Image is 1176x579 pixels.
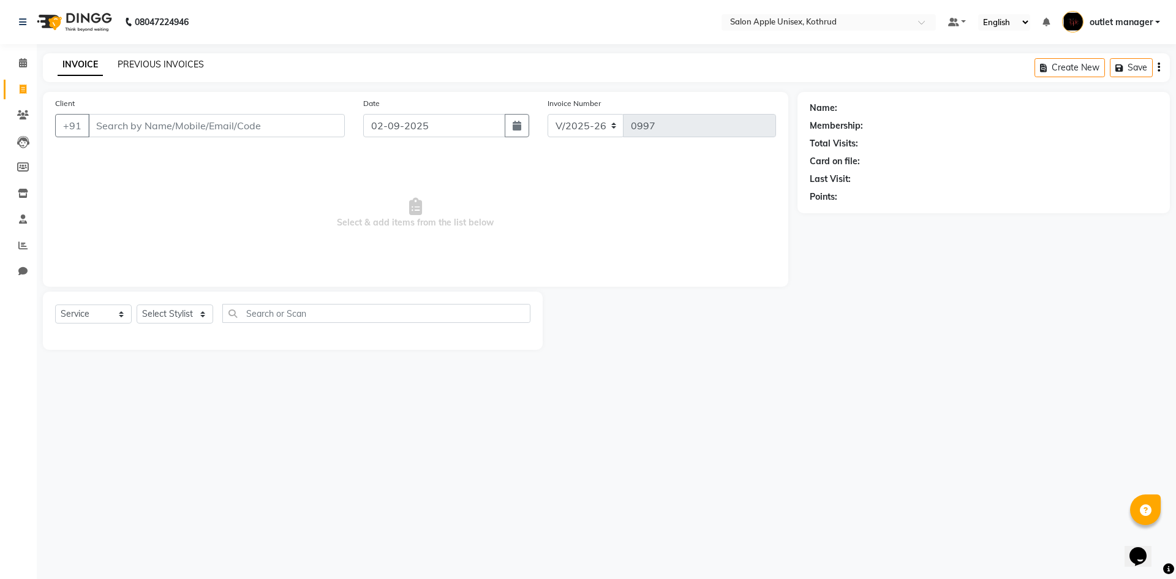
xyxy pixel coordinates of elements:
a: PREVIOUS INVOICES [118,59,204,70]
span: Select & add items from the list below [55,152,776,274]
input: Search or Scan [222,304,530,323]
button: Create New [1035,58,1105,77]
div: Total Visits: [810,137,858,150]
iframe: chat widget [1125,530,1164,567]
div: Name: [810,102,837,115]
b: 08047224946 [135,5,189,39]
button: Save [1110,58,1153,77]
button: +91 [55,114,89,137]
img: logo [31,5,115,39]
div: Points: [810,191,837,203]
label: Invoice Number [548,98,601,109]
label: Date [363,98,380,109]
img: outlet manager [1062,11,1084,32]
label: Client [55,98,75,109]
div: Membership: [810,119,863,132]
span: outlet manager [1090,16,1153,29]
div: Card on file: [810,155,860,168]
input: Search by Name/Mobile/Email/Code [88,114,345,137]
div: Last Visit: [810,173,851,186]
a: INVOICE [58,54,103,76]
